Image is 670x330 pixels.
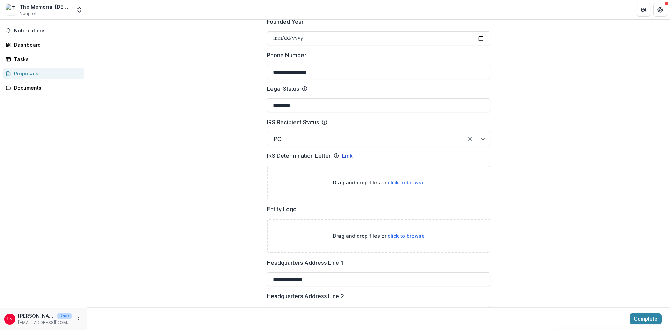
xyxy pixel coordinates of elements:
button: Get Help [653,3,667,17]
a: Tasks [3,53,84,65]
a: Link [342,152,353,160]
button: Notifications [3,25,84,36]
p: [EMAIL_ADDRESS][DOMAIN_NAME] [18,320,72,326]
div: Documents [14,84,79,91]
p: Drag and drop files or [333,179,425,186]
a: Proposals [3,68,84,79]
p: Phone Number [267,51,306,59]
button: Open entity switcher [74,3,84,17]
p: Founded Year [267,17,304,26]
p: Headquarters Address Line 1 [267,258,343,267]
p: IRS Determination Letter [267,152,331,160]
p: Drag and drop files or [333,232,425,240]
button: Partners [636,3,650,17]
p: Entity Logo [267,205,297,213]
button: Complete [630,313,662,324]
p: Legal Status [267,85,299,93]
button: More [74,315,83,323]
p: [PERSON_NAME] <[EMAIL_ADDRESS][DOMAIN_NAME]> [18,312,54,320]
a: Documents [3,82,84,94]
span: Nonprofit [20,10,39,17]
span: Notifications [14,28,81,34]
p: User [57,313,72,319]
img: The Memorial Church of the Good Shepherd (subsidiary of The Protestant Episcopal Diocese of West ... [6,4,17,15]
a: Dashboard [3,39,84,51]
p: Headquarters Address Line 2 [267,292,344,300]
div: Proposals [14,70,79,77]
p: IRS Recipient Status [267,118,319,126]
span: click to browse [388,179,425,185]
div: Linda Crocker <llbc100@msn.com> [7,317,13,321]
span: click to browse [388,233,425,239]
div: The Memorial [DEMOGRAPHIC_DATA] (subsidiary of The [DEMOGRAPHIC_DATA] Diocese of [US_STATE]) [20,3,72,10]
div: Tasks [14,56,79,63]
div: Dashboard [14,41,79,49]
div: Clear selected options [465,133,476,145]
